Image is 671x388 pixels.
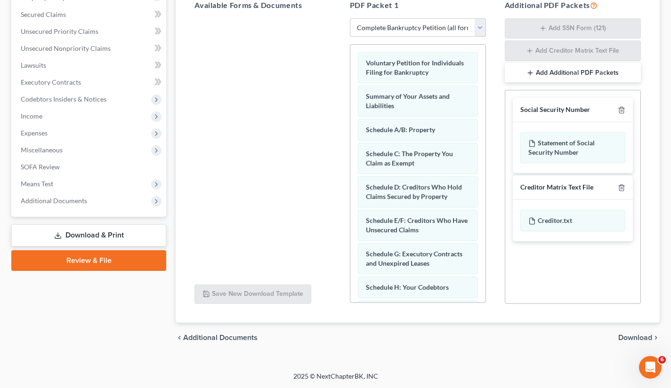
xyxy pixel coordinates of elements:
span: Unsecured Nonpriority Claims [21,44,111,52]
button: Save New Download Template [194,285,311,304]
span: SOFA Review [21,163,60,171]
div: Creditor.txt [520,210,625,231]
span: Additional Documents [21,197,87,205]
button: Download chevron_right [618,334,660,341]
span: Schedule D: Creditors Who Hold Claims Secured by Property [366,183,462,200]
span: Voluntary Petition for Individuals Filing for Bankruptcy [366,59,464,76]
span: Miscellaneous [21,146,63,154]
span: Lawsuits [21,61,46,69]
a: Download & Print [11,224,166,246]
button: Add SSN Form (121) [505,18,641,39]
i: chevron_right [652,334,660,341]
span: Download [618,334,652,341]
iframe: Intercom live chat [639,356,662,379]
a: Executory Contracts [13,74,166,91]
span: Means Test [21,180,53,188]
button: Add Additional PDF Packets [505,63,641,83]
span: Codebtors Insiders & Notices [21,95,106,103]
a: Unsecured Nonpriority Claims [13,40,166,57]
i: chevron_left [176,334,183,341]
span: Additional Documents [183,334,258,341]
span: Schedule A/B: Property [366,126,435,134]
span: Schedule C: The Property You Claim as Exempt [366,150,453,167]
div: Social Security Number [520,105,590,114]
button: Add Creditor Matrix Text File [505,40,641,61]
span: 6 [658,356,666,364]
a: Secured Claims [13,6,166,23]
span: Expenses [21,129,48,137]
span: Executory Contracts [21,78,81,86]
span: Income [21,112,42,120]
span: Schedule E/F: Creditors Who Have Unsecured Claims [366,216,468,234]
a: chevron_left Additional Documents [176,334,258,341]
a: Lawsuits [13,57,166,74]
div: Statement of Social Security Number [520,132,625,163]
span: Schedule H: Your Codebtors [366,283,449,291]
span: Secured Claims [21,10,66,18]
a: SOFA Review [13,158,166,175]
a: Review & File [11,250,166,271]
span: Summary of Your Assets and Liabilities [366,92,450,110]
div: Creditor Matrix Text File [520,183,593,192]
span: Schedule G: Executory Contracts and Unexpired Leases [366,250,462,267]
a: Unsecured Priority Claims [13,23,166,40]
span: Unsecured Priority Claims [21,27,98,35]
